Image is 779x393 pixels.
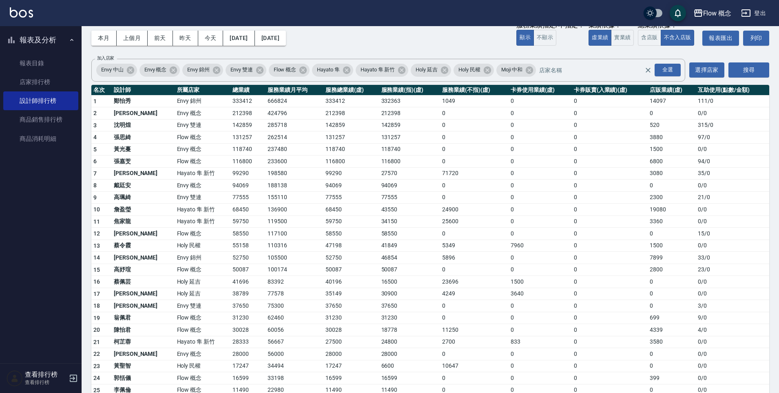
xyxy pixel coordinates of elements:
td: 118740 [323,143,379,155]
div: Flow 概念 [703,8,732,18]
td: 0 [572,276,648,288]
td: 3360 [648,215,696,228]
td: 0 [509,155,572,168]
a: 店家排行榜 [3,73,78,91]
th: 總業績 [230,85,266,95]
button: 今天 [198,31,224,46]
td: 0 [440,119,509,131]
td: 0 [572,252,648,264]
td: 0 [572,264,648,276]
td: 155110 [266,191,323,204]
input: 店家名稱 [537,63,659,77]
td: 0 [572,119,648,131]
td: Flow 概念 [175,131,230,144]
button: 不含入店販 [661,30,695,46]
td: 0 [440,312,509,324]
td: [PERSON_NAME] [112,252,175,264]
td: 0 [509,252,572,264]
td: Envy 錦州 [175,95,230,107]
th: 服務總業績(虛) [323,85,379,95]
td: 0 [572,204,648,216]
td: Hayato 隼 新竹 [175,167,230,180]
a: 商品銷售排行榜 [3,110,78,129]
th: 服務業績(指)(虛) [379,85,440,95]
td: 高妤瑄 [112,264,175,276]
a: 報表目錄 [3,54,78,73]
td: 翁佩君 [112,312,175,324]
td: 237480 [266,143,323,155]
td: 0 [572,240,648,252]
span: Envy 中山 [96,66,128,74]
td: 0 / 0 [696,107,769,120]
td: 43550 [379,204,440,216]
td: 136900 [266,204,323,216]
img: Person [7,370,23,386]
td: 0 [440,131,509,144]
td: 0 [572,155,648,168]
td: 71720 [440,167,509,180]
span: 7 [93,170,97,177]
td: 0 / 0 [696,288,769,300]
td: 332363 [379,95,440,107]
td: 131257 [379,131,440,144]
td: 19080 [648,204,696,216]
td: 0 [572,300,648,312]
td: 1500 [648,143,696,155]
td: 沈明煌 [112,119,175,131]
td: 30900 [379,288,440,300]
th: 設計師 [112,85,175,95]
td: 424796 [266,107,323,120]
td: 0 [572,180,648,192]
td: Envy 雙連 [175,191,230,204]
button: 選擇店家 [689,62,724,78]
p: 查看排行榜 [25,379,66,386]
td: 77555 [379,191,440,204]
td: 37650 [323,300,379,312]
td: 41849 [379,240,440,252]
td: 0 [509,228,572,240]
div: Moji 中和 [496,64,536,77]
td: 142859 [230,119,266,131]
td: 50087 [379,264,440,276]
td: 99290 [230,167,266,180]
span: Holy 延吉 [411,66,443,74]
td: Envy 概念 [175,180,230,192]
td: 94 / 0 [696,155,769,168]
td: 2800 [648,264,696,276]
td: 2300 [648,191,696,204]
td: 21 / 0 [696,191,769,204]
td: 0 [440,155,509,168]
button: 實業績 [611,30,634,46]
div: Hayato 隼 [312,64,353,77]
button: 顯示 [516,30,534,46]
td: 68450 [230,204,266,216]
td: 0 [648,107,696,120]
td: 0 [440,143,509,155]
span: 17 [93,291,100,297]
td: 142859 [379,119,440,131]
td: Holy 延吉 [175,276,230,288]
td: 0 [509,204,572,216]
button: 虛業績 [589,30,611,46]
span: 14 [93,254,100,261]
td: 0 [572,215,648,228]
td: 14097 [648,95,696,107]
td: 31230 [323,312,379,324]
td: 198580 [266,167,323,180]
td: 黃光蔓 [112,143,175,155]
span: Hayato 隼 [312,66,345,74]
button: 登出 [738,6,769,21]
td: 333412 [230,95,266,107]
td: 0 [440,180,509,192]
td: 46854 [379,252,440,264]
th: 店販業績(虛) [648,85,696,95]
td: 0 [648,180,696,192]
td: 1049 [440,95,509,107]
th: 所屬店家 [175,85,230,95]
td: 15 / 0 [696,228,769,240]
td: 58550 [230,228,266,240]
td: 7960 [509,240,572,252]
button: 本月 [91,31,117,46]
td: Holy 民權 [175,240,230,252]
td: 50087 [323,264,379,276]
